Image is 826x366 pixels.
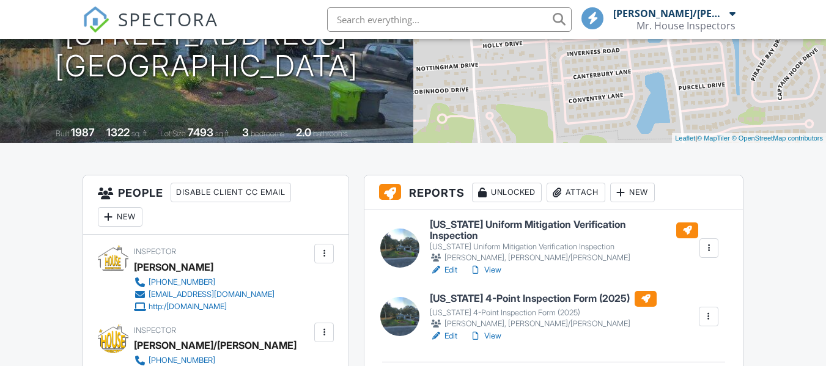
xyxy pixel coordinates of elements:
[98,207,142,227] div: New
[430,219,698,264] a: [US_STATE] Uniform Mitigation Verification Inspection [US_STATE] Uniform Mitigation Verification ...
[134,276,275,288] a: [PHONE_NUMBER]
[215,129,230,138] span: sq.ft.
[83,16,218,42] a: SPECTORA
[697,134,730,142] a: © MapTiler
[71,126,95,139] div: 1987
[636,20,736,32] div: Mr. House Inspectors
[188,126,213,139] div: 7493
[313,129,348,138] span: bathrooms
[134,326,176,335] span: Inspector
[134,247,176,256] span: Inspector
[430,318,657,330] div: [PERSON_NAME], [PERSON_NAME]/[PERSON_NAME]
[134,288,275,301] a: [EMAIL_ADDRESS][DOMAIN_NAME]
[430,291,657,330] a: [US_STATE] 4-Point Inspection Form (2025) [US_STATE] 4-Point Inspection Form (2025) [PERSON_NAME]...
[56,129,69,138] span: Built
[327,7,572,32] input: Search everything...
[672,133,826,144] div: |
[131,129,149,138] span: sq. ft.
[547,183,605,202] div: Attach
[430,330,457,342] a: Edit
[160,129,186,138] span: Lot Size
[55,18,358,83] h1: [STREET_ADDRESS] [GEOGRAPHIC_DATA]
[675,134,695,142] a: Leaflet
[732,134,823,142] a: © OpenStreetMap contributors
[171,183,291,202] div: Disable Client CC Email
[134,336,297,354] div: [PERSON_NAME]/[PERSON_NAME]
[242,126,249,139] div: 3
[430,242,698,252] div: [US_STATE] Uniform Mitigation Verification Inspection
[149,290,275,299] div: [EMAIL_ADDRESS][DOMAIN_NAME]
[430,291,657,307] h6: [US_STATE] 4-Point Inspection Form (2025)
[430,264,457,276] a: Edit
[470,264,501,276] a: View
[430,252,698,264] div: [PERSON_NAME], [PERSON_NAME]/[PERSON_NAME]
[106,126,130,139] div: 1322
[149,302,227,312] div: http:/[DOMAIN_NAME]
[430,219,698,241] h6: [US_STATE] Uniform Mitigation Verification Inspection
[472,183,542,202] div: Unlocked
[149,277,215,287] div: [PHONE_NUMBER]
[118,6,218,32] span: SPECTORA
[134,258,213,276] div: [PERSON_NAME]
[364,175,742,210] h3: Reports
[149,356,215,365] div: [PHONE_NUMBER]
[296,126,311,139] div: 2.0
[83,6,109,33] img: The Best Home Inspection Software - Spectora
[134,301,275,313] a: http:/[DOMAIN_NAME]
[610,183,655,202] div: New
[613,7,726,20] div: [PERSON_NAME]/[PERSON_NAME]
[83,175,348,235] h3: People
[251,129,284,138] span: bedrooms
[470,330,501,342] a: View
[430,308,657,318] div: [US_STATE] 4-Point Inspection Form (2025)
